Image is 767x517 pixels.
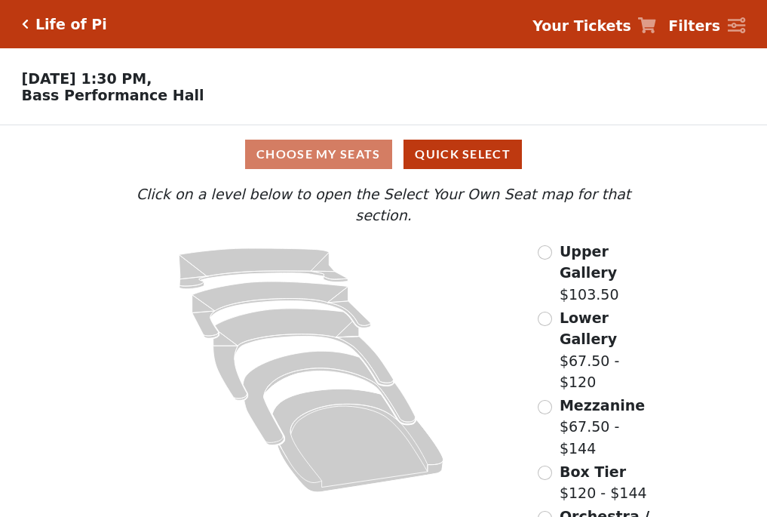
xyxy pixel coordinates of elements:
h5: Life of Pi [35,16,107,33]
a: Your Tickets [532,15,656,37]
label: $67.50 - $120 [560,307,661,393]
span: Upper Gallery [560,243,617,282]
strong: Filters [668,17,720,34]
a: Filters [668,15,745,37]
label: $103.50 [560,241,661,306]
path: Orchestra / Parterre Circle - Seats Available: 30 [273,389,444,492]
path: Lower Gallery - Seats Available: 60 [192,282,371,338]
p: Click on a level below to open the Select Your Own Seat map for that section. [106,183,660,226]
button: Quick Select [403,140,522,169]
label: $67.50 - $144 [560,395,661,460]
path: Upper Gallery - Seats Available: 163 [179,248,348,289]
span: Box Tier [560,463,626,480]
label: $120 - $144 [560,461,647,504]
a: Click here to go back to filters [22,19,29,29]
strong: Your Tickets [532,17,631,34]
span: Lower Gallery [560,309,617,348]
span: Mezzanine [560,397,645,414]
